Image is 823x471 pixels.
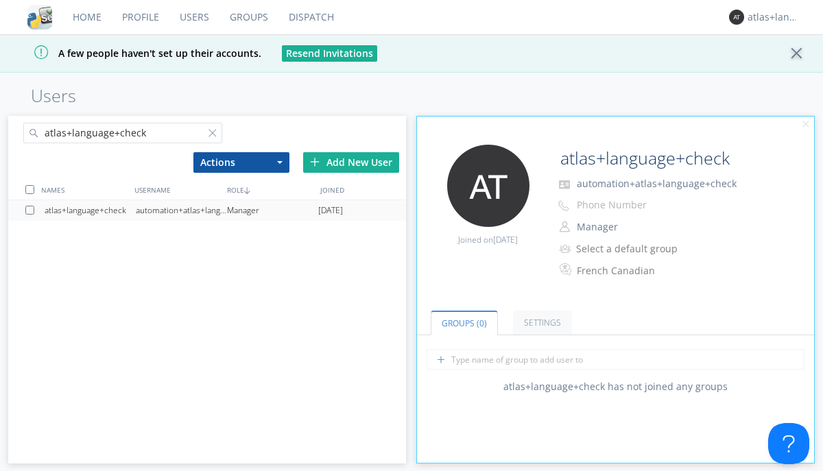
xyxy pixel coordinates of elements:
input: Name [555,145,776,172]
button: Actions [193,152,289,173]
div: USERNAME [131,180,224,200]
span: [DATE] [318,200,343,221]
div: Select a default group [576,242,691,256]
input: Type name of group to add user to [427,349,804,370]
span: Joined on [458,234,518,245]
div: JOINED [317,180,409,200]
div: Add New User [303,152,399,173]
span: [DATE] [493,234,518,245]
img: icon-alert-users-thin-outline.svg [560,239,573,258]
iframe: Toggle Customer Support [768,423,809,464]
button: Resend Invitations [282,45,377,62]
input: Search users [23,123,222,143]
button: Manager [572,217,709,237]
img: 373638.png [729,10,744,25]
a: Groups (0) [431,311,498,335]
a: Settings [513,311,572,335]
span: A few people haven't set up their accounts. [10,47,261,60]
span: automation+atlas+language+check [577,177,737,190]
img: In groups with Translation enabled, this user's messages will be automatically translated to and ... [560,261,573,278]
img: cancel.svg [801,120,811,130]
div: atlas+language+check has not joined any groups [417,380,815,394]
div: French Canadian [577,264,691,278]
div: Manager [227,200,318,221]
div: NAMES [38,180,130,200]
a: atlas+language+checkautomation+atlas+language+checkManager[DATE] [8,200,406,221]
img: phone-outline.svg [558,200,569,211]
div: ROLE [224,180,316,200]
img: 373638.png [447,145,529,227]
img: person-outline.svg [560,221,570,232]
div: atlas+language+check [45,200,136,221]
img: cddb5a64eb264b2086981ab96f4c1ba7 [27,5,52,29]
img: plus.svg [310,157,320,167]
div: atlas+language+check [748,10,799,24]
div: automation+atlas+language+check [136,200,227,221]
